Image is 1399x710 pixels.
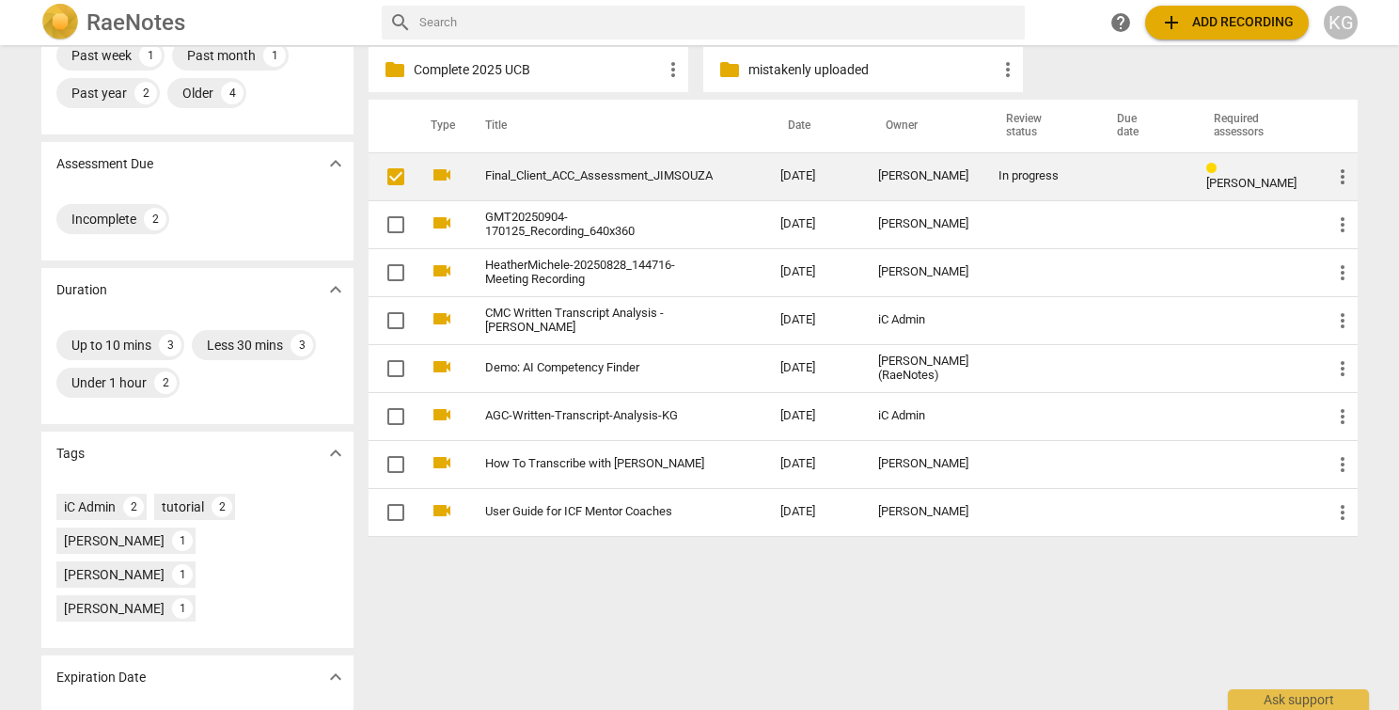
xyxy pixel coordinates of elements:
[64,531,165,550] div: [PERSON_NAME]
[748,60,997,80] p: mistakenly uploaded
[998,169,1079,183] div: In progress
[431,308,453,330] span: videocam
[1206,162,1224,176] span: Review status: in progress
[765,248,863,296] td: [DATE]
[1331,501,1354,524] span: more_vert
[1104,6,1138,39] a: Help
[485,211,713,239] a: GMT20250904-170125_Recording_640x360
[997,58,1019,81] span: more_vert
[123,497,144,517] div: 2
[1160,11,1294,34] span: Add recording
[431,164,453,186] span: videocam
[662,58,684,81] span: more_vert
[431,212,453,234] span: videocam
[389,11,412,34] span: search
[154,371,177,394] div: 2
[134,82,157,104] div: 2
[324,442,347,465] span: expand_more
[139,44,162,67] div: 1
[159,334,181,356] div: 3
[56,668,146,687] p: Expiration Date
[878,457,968,471] div: [PERSON_NAME]
[172,564,193,585] div: 1
[41,4,367,41] a: LogoRaeNotes
[324,152,347,175] span: expand_more
[324,666,347,688] span: expand_more
[1331,309,1354,332] span: more_vert
[1191,100,1316,152] th: Required assessors
[56,280,107,300] p: Duration
[431,499,453,522] span: videocam
[485,409,713,423] a: AGC-Written-Transcript-Analysis-KG
[71,336,151,355] div: Up to 10 mins
[765,152,863,200] td: [DATE]
[71,84,127,103] div: Past year
[263,44,286,67] div: 1
[221,82,244,104] div: 4
[1331,453,1354,476] span: more_vert
[1160,11,1183,34] span: add
[322,663,350,691] button: Show more
[64,497,116,516] div: iC Admin
[64,599,165,618] div: [PERSON_NAME]
[416,100,463,152] th: Type
[765,100,863,152] th: Date
[485,505,713,519] a: User Guide for ICF Mentor Coaches
[983,100,1094,152] th: Review status
[878,265,968,279] div: [PERSON_NAME]
[1228,689,1369,710] div: Ask support
[64,565,165,584] div: [PERSON_NAME]
[1331,357,1354,380] span: more_vert
[485,361,713,375] a: Demo: AI Competency Finder
[863,100,983,152] th: Owner
[322,276,350,304] button: Show more
[765,344,863,392] td: [DATE]
[207,336,283,355] div: Less 30 mins
[878,505,968,519] div: [PERSON_NAME]
[1145,6,1309,39] button: Upload
[878,409,968,423] div: iC Admin
[212,497,232,517] div: 2
[71,373,147,392] div: Under 1 hour
[878,313,968,327] div: iC Admin
[144,208,166,230] div: 2
[187,46,256,65] div: Past month
[182,84,213,103] div: Older
[56,444,85,464] p: Tags
[765,200,863,248] td: [DATE]
[291,334,313,356] div: 3
[384,58,406,81] span: folder
[414,60,662,80] p: Complete 2025 UCB
[1324,6,1358,39] button: KG
[485,169,713,183] a: Final_Client_ACC_Assessment_JIMSOUZA
[485,307,713,335] a: CMC Written Transcript Analysis - [PERSON_NAME]
[56,154,153,174] p: Assessment Due
[1331,166,1354,188] span: more_vert
[765,488,863,536] td: [DATE]
[765,392,863,440] td: [DATE]
[322,150,350,178] button: Show more
[1206,176,1297,190] span: [PERSON_NAME]
[485,457,713,471] a: How To Transcribe with [PERSON_NAME]
[172,598,193,619] div: 1
[324,278,347,301] span: expand_more
[485,259,713,287] a: HeatherMichele-20250828_144716-Meeting Recording
[172,530,193,551] div: 1
[765,296,863,344] td: [DATE]
[86,9,185,36] h2: RaeNotes
[1331,405,1354,428] span: more_vert
[322,439,350,467] button: Show more
[878,169,968,183] div: [PERSON_NAME]
[1094,100,1191,152] th: Due date
[419,8,1017,38] input: Search
[431,403,453,426] span: videocam
[431,355,453,378] span: videocam
[71,210,136,229] div: Incomplete
[765,440,863,488] td: [DATE]
[431,260,453,282] span: videocam
[718,58,741,81] span: folder
[1331,213,1354,236] span: more_vert
[463,100,765,152] th: Title
[878,355,968,383] div: [PERSON_NAME] (RaeNotes)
